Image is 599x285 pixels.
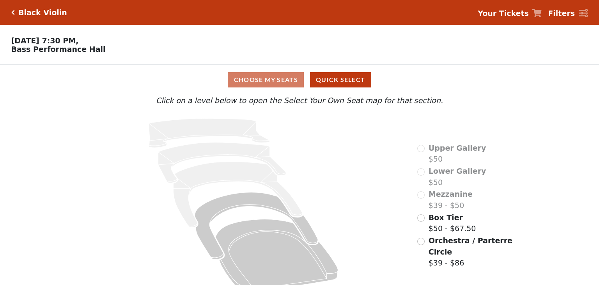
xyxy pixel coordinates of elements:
p: Click on a level below to open the Select Your Own Seat map for that section. [80,95,519,106]
label: $50 - $67.50 [429,212,476,234]
label: $50 [429,142,486,165]
button: Quick Select [310,72,371,87]
h5: Black Violin [18,8,67,17]
strong: Your Tickets [478,9,529,18]
span: Box Tier [429,213,463,222]
span: Upper Gallery [429,144,486,152]
a: Filters [548,8,588,19]
label: $39 - $50 [429,189,473,211]
span: Orchestra / Parterre Circle [429,236,512,256]
span: Mezzanine [429,190,473,198]
a: Click here to go back to filters [11,10,15,15]
span: Lower Gallery [429,167,486,175]
label: $39 - $86 [429,235,514,269]
path: Lower Gallery - Seats Available: 0 [158,142,286,183]
path: Upper Gallery - Seats Available: 0 [149,119,270,148]
strong: Filters [548,9,575,18]
a: Your Tickets [478,8,542,19]
label: $50 [429,166,486,188]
